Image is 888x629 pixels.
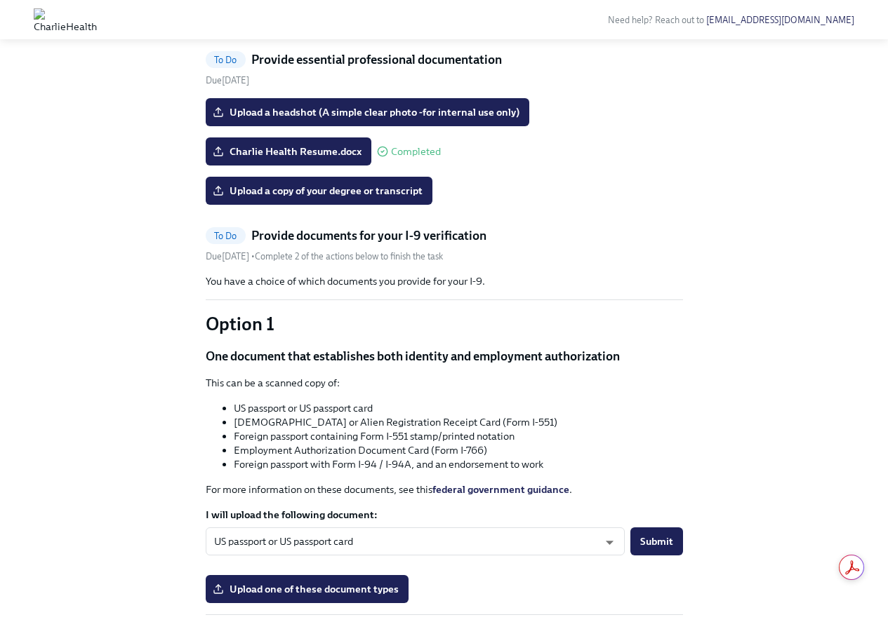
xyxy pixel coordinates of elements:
li: US passport or US passport card [234,401,683,415]
li: [DEMOGRAPHIC_DATA] or Alien Registration Receipt Card (Form I-551) [234,415,683,429]
label: Upload one of these document types [206,575,409,603]
p: This can be a scanned copy of: [206,376,683,390]
button: Submit [630,527,683,555]
label: Charlie Health Resume.docx [206,137,371,165]
div: US passport or US passport card [206,527,625,555]
span: Upload a headshot (A simple clear photo -for internal use only) [216,105,519,119]
p: You have a choice of which documents you provide for your I-9. [206,274,683,288]
li: Foreign passport containing Form I-551 stamp/printed notation [234,429,683,443]
span: Upload one of these document types [216,582,399,596]
span: Completed [391,147,441,157]
label: Upload a headshot (A simple clear photo -for internal use only) [206,98,529,126]
a: [EMAIL_ADDRESS][DOMAIN_NAME] [706,15,854,25]
span: Charlie Health Resume.docx [216,144,362,158]
li: Foreign passport with Form I-94 / I-94A, and an endorsement to work [234,457,683,471]
p: Option 1 [206,311,683,337]
li: Employment Authorization Document Card (Form I-766) [234,443,683,457]
span: To Do [206,231,246,241]
span: Friday, August 22nd 2025, 10:00 am [206,251,251,262]
a: To DoProvide documents for your I-9 verificationDue[DATE] •Complete 2 of the actions below to fin... [206,227,683,263]
a: federal government guidance [432,483,569,496]
label: Upload a copy of your degree or transcript [206,177,432,205]
span: To Do [206,55,246,65]
span: Due [DATE] [206,75,249,86]
span: Submit [640,534,673,548]
label: I will upload the following document: [206,508,683,522]
h5: Provide documents for your I-9 verification [251,227,486,244]
a: To DoProvide essential professional documentationDue[DATE] [206,51,683,87]
img: CharlieHealth [34,8,97,31]
p: For more information on these documents, see this . [206,482,683,496]
span: Need help? Reach out to [608,15,854,25]
span: Upload a copy of your degree or transcript [216,184,423,198]
h5: Provide essential professional documentation [251,51,502,68]
div: • Complete 2 of the actions below to finish the task [206,250,443,263]
p: One document that establishes both identity and employment authorization [206,348,683,365]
